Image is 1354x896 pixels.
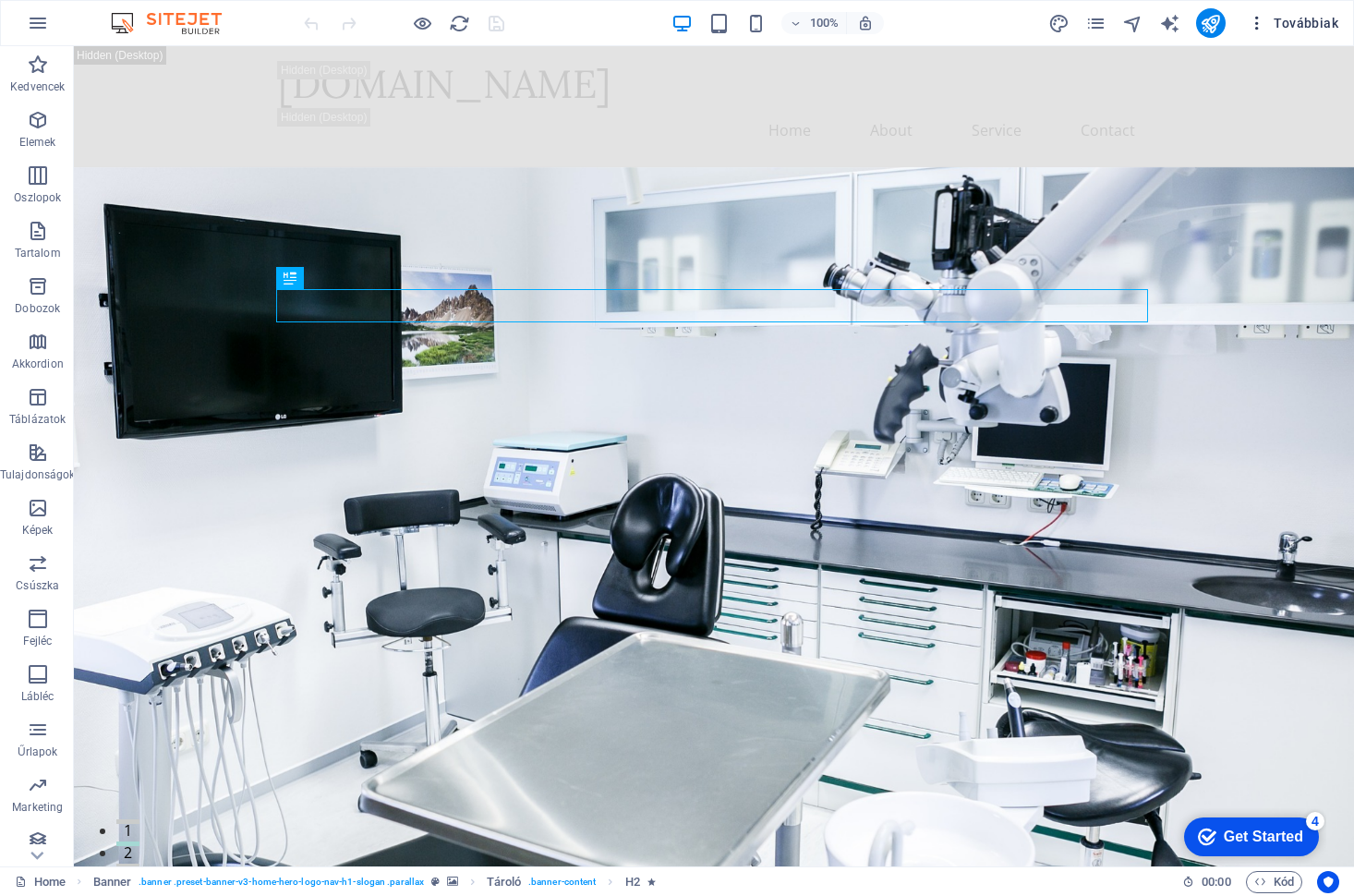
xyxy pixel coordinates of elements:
button: 2 [42,795,66,800]
button: 1 [42,773,66,778]
p: Marketing [12,800,63,815]
p: Akkordion [12,357,64,371]
p: Űrlapok [18,745,57,759]
i: Az elem animációt tartalmaz [647,877,656,887]
span: Továbbiak [1248,14,1338,32]
button: 100% [781,12,847,34]
i: Navigátor [1122,13,1143,34]
span: : [1215,875,1217,889]
span: Kattintson a kijelöléshez. Dupla kattintás az szerkesztéshez [487,871,521,893]
p: Táblázatok [9,412,66,427]
i: Közzététel [1200,13,1221,34]
h6: 100% [809,12,839,34]
p: Elemek [19,135,56,150]
button: 3 [42,817,66,822]
i: Ez az elem egy testreszabható előre beállítás [431,877,440,887]
span: Kattintson a kijelöléshez. Dupla kattintás az szerkesztéshez [625,871,640,893]
i: AI Writer [1159,13,1180,34]
i: Oldalak (Ctrl+Alt+S) [1085,13,1106,34]
button: pages [1085,12,1107,34]
div: 4 [137,4,155,22]
a: Kattintson a kijelölés megszüntetéséhez. Dupla kattintás az oldalak megnyitásához [15,871,66,893]
p: Kedvencek [10,79,65,94]
button: reload [448,12,470,34]
img: Editor Logo [106,12,245,34]
button: Usercentrics [1317,871,1339,893]
nav: breadcrumb [93,871,656,893]
span: . banner .preset-banner-v3-home-hero-logo-nav-h1-slogan .parallax [139,871,424,893]
button: Továbbiak [1240,8,1346,38]
p: Tartalom [15,246,61,260]
button: navigator [1122,12,1144,34]
button: text_generator [1159,12,1181,34]
p: Lábléc [21,689,54,704]
i: Tervezés (Ctrl+Alt+Y) [1048,13,1070,34]
i: Ez az elem hátteret tartalmaz [447,877,458,887]
span: 00 00 [1202,871,1230,893]
p: Képek [22,523,54,538]
p: Fejléc [23,634,53,648]
button: design [1048,12,1070,34]
i: Weboldal újratöltése [449,13,470,34]
button: publish [1196,8,1226,38]
span: Kód [1254,871,1294,893]
div: Get Started 4 items remaining, 20% complete [15,9,150,48]
p: Csúszka [16,578,59,593]
i: Átméretezés esetén automatikusan beállítja a nagyítási szintet a választott eszköznek megfelelően. [857,15,874,31]
button: Kód [1246,871,1302,893]
h6: Munkamenet idő [1182,871,1231,893]
button: Kattintson ide az előnézeti módból való kilépéshez és a szerkesztés folytatásához [411,12,433,34]
p: Dobozok [15,301,60,316]
span: Kattintson a kijelöléshez. Dupla kattintás az szerkesztéshez [93,871,132,893]
div: Get Started [54,20,134,37]
p: Oszlopok [14,190,61,205]
span: . banner-content [528,871,596,893]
